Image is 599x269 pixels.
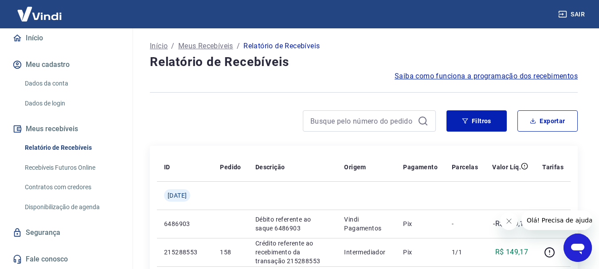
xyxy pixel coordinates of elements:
[452,163,478,172] p: Parcelas
[255,239,330,265] p: Crédito referente ao recebimento da transação 215288553
[21,178,122,196] a: Contratos com credores
[243,41,320,51] p: Relatório de Recebíveis
[164,219,206,228] p: 6486903
[344,248,389,257] p: Intermediador
[452,248,478,257] p: 1/1
[344,163,366,172] p: Origem
[395,71,578,82] a: Saiba como funciona a programação dos recebimentos
[255,215,330,233] p: Débito referente ao saque 6486903
[403,248,438,257] p: Pix
[237,41,240,51] p: /
[255,163,285,172] p: Descrição
[452,219,478,228] p: -
[11,28,122,48] a: Início
[11,223,122,242] a: Segurança
[164,163,170,172] p: ID
[11,55,122,74] button: Meu cadastro
[344,215,389,233] p: Vindi Pagamentos
[403,163,438,172] p: Pagamento
[168,191,187,200] span: [DATE]
[21,198,122,216] a: Disponibilização de agenda
[542,163,564,172] p: Tarifas
[310,114,414,128] input: Busque pelo número do pedido
[5,6,74,13] span: Olá! Precisa de ajuda?
[517,110,578,132] button: Exportar
[21,139,122,157] a: Relatório de Recebíveis
[150,41,168,51] a: Início
[178,41,233,51] a: Meus Recebíveis
[446,110,507,132] button: Filtros
[21,74,122,93] a: Dados da conta
[495,247,529,257] p: R$ 149,17
[21,94,122,113] a: Dados de login
[556,6,588,23] button: Sair
[220,163,241,172] p: Pedido
[164,248,206,257] p: 215288553
[11,250,122,269] a: Fale conosco
[500,212,518,230] iframe: Fechar mensagem
[171,41,174,51] p: /
[11,0,68,27] img: Vindi
[21,159,122,177] a: Recebíveis Futuros Online
[493,218,528,229] p: -R$ 149,17
[521,211,592,230] iframe: Mensagem da empresa
[492,163,521,172] p: Valor Líq.
[564,234,592,262] iframe: Botão para abrir a janela de mensagens
[220,248,241,257] p: 158
[150,53,578,71] h4: Relatório de Recebíveis
[403,219,438,228] p: Pix
[11,119,122,139] button: Meus recebíveis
